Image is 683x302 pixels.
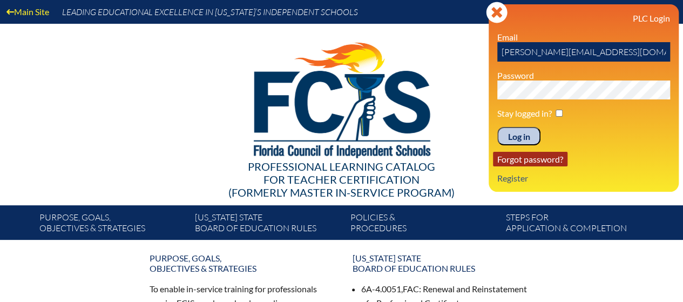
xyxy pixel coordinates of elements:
img: FCISlogo221.eps [230,24,453,171]
label: Password [497,70,534,80]
a: Forgot password? [493,152,567,166]
a: Register [493,171,532,185]
a: Main Site [2,4,53,19]
a: Purpose, goals,objectives & strategies [35,210,191,240]
label: Email [497,32,518,42]
a: Steps forapplication & completion [502,210,657,240]
label: Stay logged in? [497,108,552,118]
a: [US_STATE] StateBoard of Education rules [346,249,540,278]
svg: Close [486,2,508,23]
span: for Teacher Certification [263,173,420,186]
h3: PLC Login [497,13,670,23]
input: Log in [497,127,540,145]
a: Purpose, goals,objectives & strategies [143,249,337,278]
a: Policies &Procedures [346,210,502,240]
div: Professional Learning Catalog (formerly Master In-service Program) [31,160,653,199]
a: [US_STATE] StateBoard of Education rules [191,210,346,240]
span: FAC [403,284,419,294]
